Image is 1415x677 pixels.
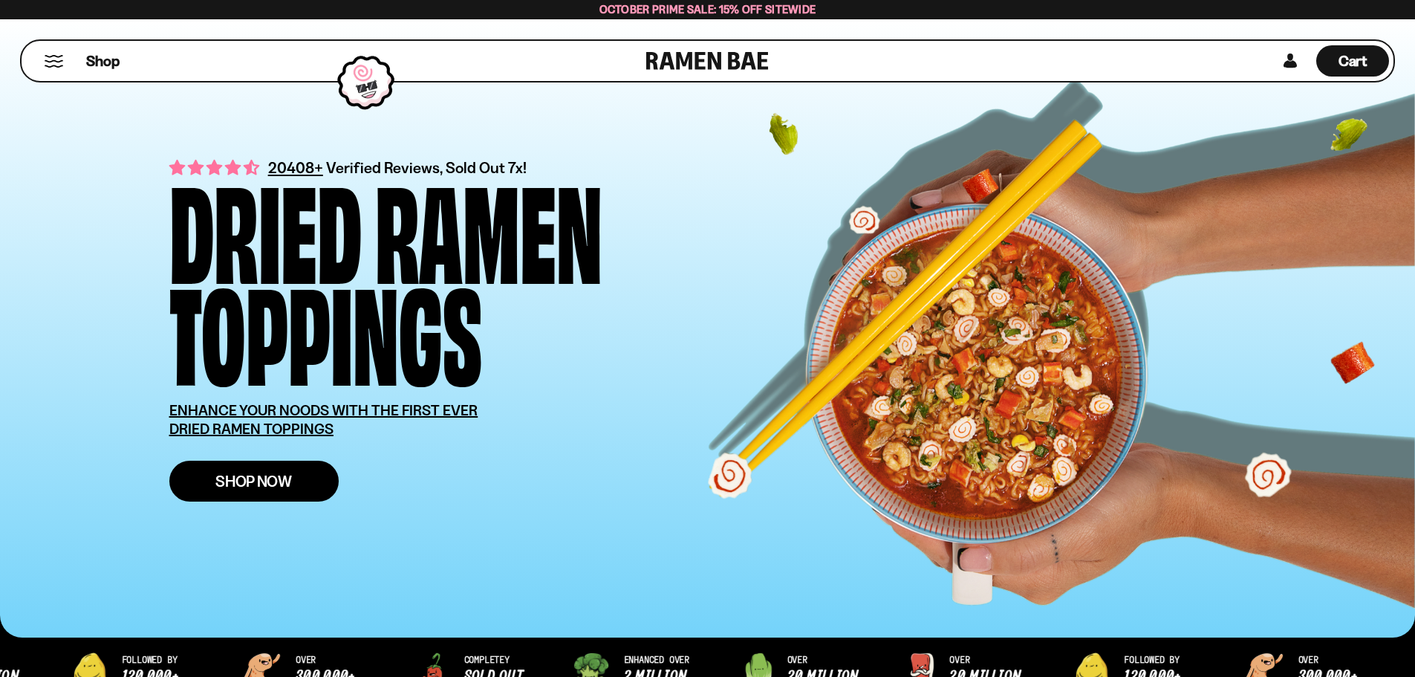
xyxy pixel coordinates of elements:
a: Shop [86,45,120,77]
span: Shop Now [215,473,292,489]
button: Mobile Menu Trigger [44,55,64,68]
div: Ramen [375,175,602,277]
div: Cart [1316,41,1389,81]
span: Shop [86,51,120,71]
div: Toppings [169,277,482,379]
span: Cart [1338,52,1367,70]
a: Shop Now [169,461,339,502]
span: October Prime Sale: 15% off Sitewide [599,2,816,16]
div: Dried [169,175,362,277]
u: ENHANCE YOUR NOODS WITH THE FIRST EVER DRIED RAMEN TOPPINGS [169,401,478,438]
